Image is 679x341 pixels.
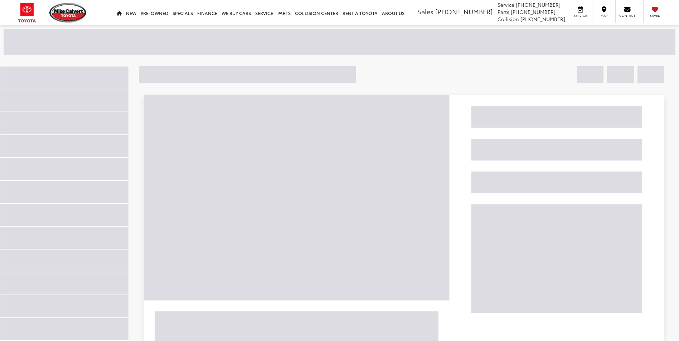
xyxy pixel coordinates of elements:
[511,8,556,15] span: [PHONE_NUMBER]
[49,3,87,23] img: Mike Calvert Toyota
[572,13,588,18] span: Service
[647,13,663,18] span: Saved
[498,15,519,23] span: Collision
[417,7,433,16] span: Sales
[619,13,635,18] span: Contact
[516,1,561,8] span: [PHONE_NUMBER]
[435,7,493,16] span: [PHONE_NUMBER]
[520,15,565,23] span: [PHONE_NUMBER]
[498,1,514,8] span: Service
[596,13,612,18] span: Map
[498,8,509,15] span: Parts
